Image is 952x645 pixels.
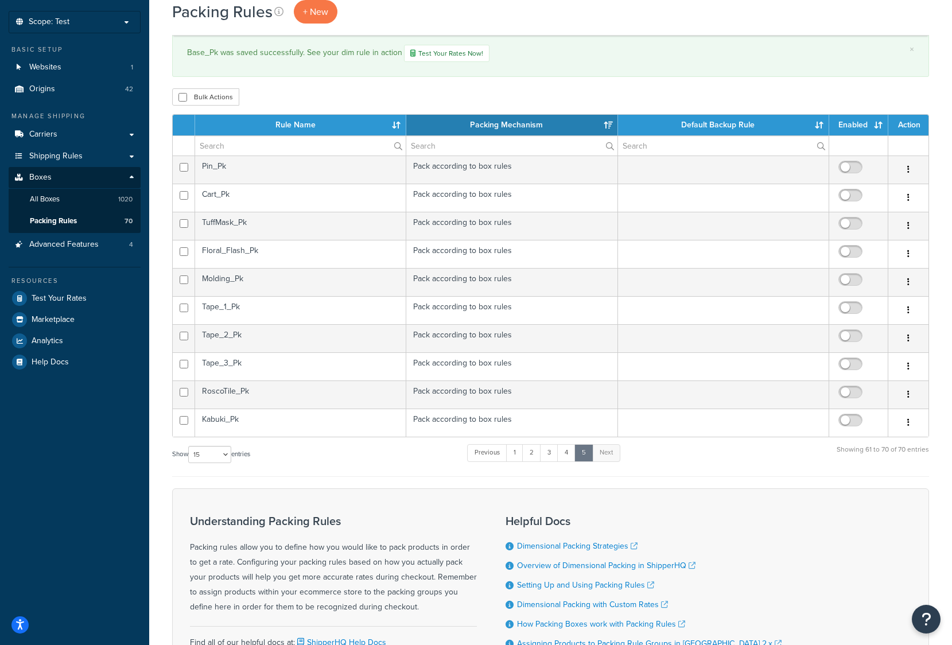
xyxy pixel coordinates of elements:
span: Shipping Rules [29,151,83,161]
a: Websites 1 [9,57,141,78]
span: Websites [29,63,61,72]
a: Dimensional Packing with Custom Rates [517,599,668,611]
div: Base_Pk was saved successfully. See your dim rule in action [187,45,914,62]
td: Cart_Pk [195,184,406,212]
span: Origins [29,84,55,94]
a: Shipping Rules [9,146,141,167]
h3: Helpful Docs [506,515,782,527]
a: Carriers [9,124,141,145]
a: Test Your Rates [9,288,141,309]
a: 3 [540,444,558,461]
td: Tape_1_Pk [195,296,406,324]
td: Pack according to box rules [406,212,617,240]
td: Floral_Flash_Pk [195,240,406,268]
td: Pin_Pk [195,156,406,184]
a: Setting Up and Using Packing Rules [517,579,654,591]
li: Packing Rules [9,211,141,232]
li: Websites [9,57,141,78]
th: Default Backup Rule: activate to sort column ascending [618,115,829,135]
td: Molding_Pk [195,268,406,296]
th: Action [888,115,928,135]
label: Show entries [172,446,250,463]
span: Help Docs [32,358,69,367]
input: Search [195,136,406,156]
div: Manage Shipping [9,111,141,121]
th: Rule Name: activate to sort column ascending [195,115,406,135]
a: Boxes [9,167,141,188]
a: Test Your Rates Now! [404,45,489,62]
td: RoscoTile_Pk [195,380,406,409]
a: 1 [506,444,523,461]
a: 4 [557,444,576,461]
span: Packing Rules [30,216,77,226]
a: Previous [467,444,507,461]
a: Next [592,444,620,461]
a: Overview of Dimensional Packing in ShipperHQ [517,559,695,572]
h1: Packing Rules [172,1,273,23]
span: 42 [125,84,133,94]
a: Help Docs [9,352,141,372]
button: Bulk Actions [172,88,239,106]
span: 1020 [118,195,133,204]
span: All Boxes [30,195,60,204]
td: Tape_3_Pk [195,352,406,380]
span: Test Your Rates [32,294,87,304]
select: Showentries [188,446,231,463]
span: Carriers [29,130,57,139]
span: Analytics [32,336,63,346]
th: Enabled: activate to sort column ascending [829,115,888,135]
li: Boxes [9,167,141,232]
a: 2 [522,444,541,461]
a: Packing Rules 70 [9,211,141,232]
input: Search [618,136,829,156]
th: Packing Mechanism: activate to sort column ascending [406,115,617,135]
a: Marketplace [9,309,141,330]
td: Tape_2_Pk [195,324,406,352]
a: 5 [574,444,593,461]
span: 70 [125,216,133,226]
td: Pack according to box rules [406,156,617,184]
li: All Boxes [9,189,141,210]
button: Open Resource Center [912,605,941,634]
a: × [910,45,914,54]
span: 1 [131,63,133,72]
td: Pack according to box rules [406,184,617,212]
span: Boxes [29,173,52,182]
td: Pack according to box rules [406,409,617,437]
td: Pack according to box rules [406,268,617,296]
a: All Boxes 1020 [9,189,141,210]
input: Search [406,136,617,156]
td: Pack according to box rules [406,240,617,268]
span: Scope: Test [29,17,69,27]
a: Analytics [9,331,141,351]
li: Origins [9,79,141,100]
div: Basic Setup [9,45,141,55]
span: Marketplace [32,315,75,325]
div: Resources [9,276,141,286]
li: Advanced Features [9,234,141,255]
td: Pack according to box rules [406,324,617,352]
span: 4 [129,240,133,250]
a: Origins 42 [9,79,141,100]
div: Showing 61 to 70 of 70 entries [837,443,929,468]
a: Advanced Features 4 [9,234,141,255]
span: Advanced Features [29,240,99,250]
td: Kabuki_Pk [195,409,406,437]
td: Pack according to box rules [406,296,617,324]
a: How Packing Boxes work with Packing Rules [517,618,685,630]
div: Packing rules allow you to define how you would like to pack products in order to get a rate. Con... [190,515,477,615]
h3: Understanding Packing Rules [190,515,477,527]
span: + New [303,5,328,18]
td: TuffMask_Pk [195,212,406,240]
td: Pack according to box rules [406,352,617,380]
a: Dimensional Packing Strategies [517,540,638,552]
td: Pack according to box rules [406,380,617,409]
